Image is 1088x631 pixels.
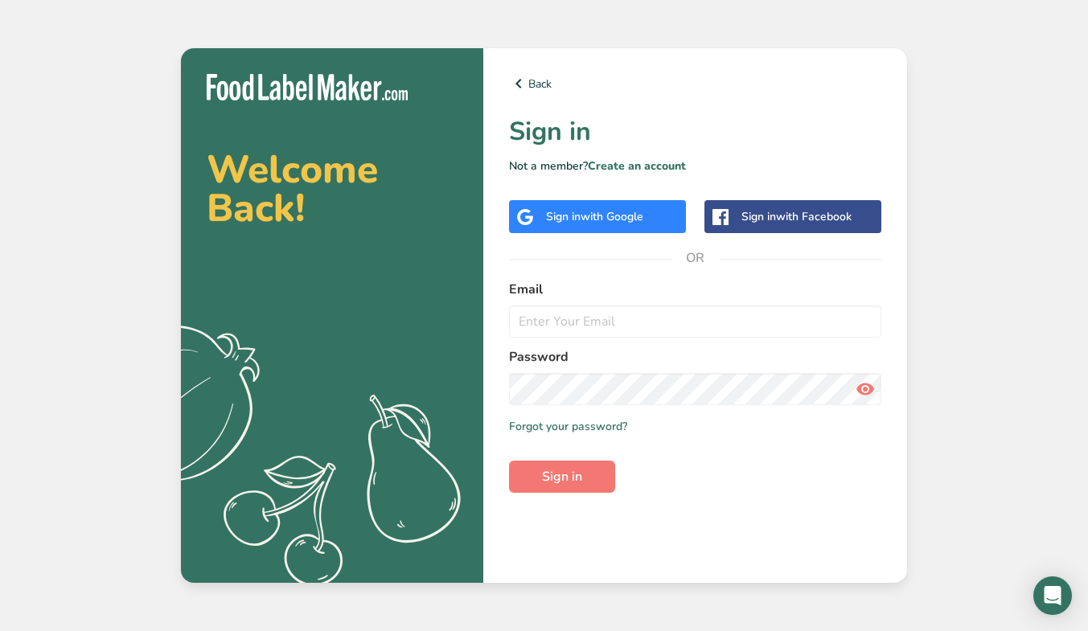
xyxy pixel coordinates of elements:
div: Sign in [741,208,852,225]
span: with Facebook [776,209,852,224]
h1: Sign in [509,113,881,151]
input: Enter Your Email [509,305,881,338]
div: Open Intercom Messenger [1033,576,1072,615]
a: Create an account [588,158,686,174]
p: Not a member? [509,158,881,174]
span: Sign in [542,467,582,486]
img: Food Label Maker [207,74,408,100]
div: Sign in [546,208,643,225]
label: Password [509,347,881,367]
label: Email [509,280,881,299]
a: Forgot your password? [509,418,627,435]
a: Back [509,74,881,93]
button: Sign in [509,461,615,493]
span: OR [671,234,720,282]
h2: Welcome Back! [207,150,458,227]
span: with Google [581,209,643,224]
